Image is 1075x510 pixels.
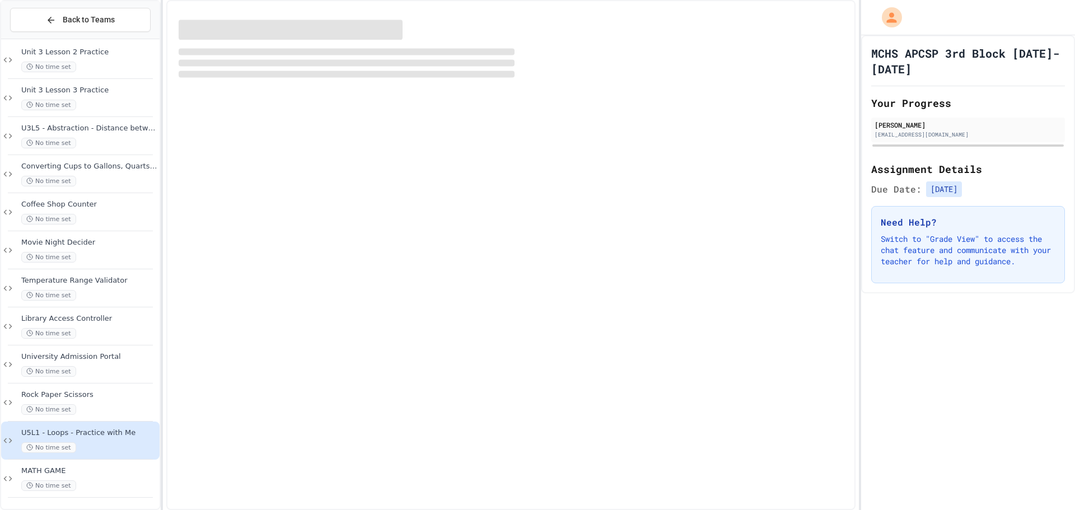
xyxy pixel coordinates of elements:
span: No time set [21,138,76,148]
h2: Assignment Details [871,161,1065,177]
span: No time set [21,404,76,415]
span: [DATE] [926,181,962,197]
span: U3L5 - Abstraction - Distance between two points [21,124,157,133]
span: Movie Night Decider [21,238,157,247]
span: Due Date: [871,183,922,196]
span: Library Access Controller [21,314,157,324]
span: MATH GAME [21,466,157,476]
span: No time set [21,328,76,339]
span: Back to Teams [63,14,115,26]
h3: Need Help? [881,216,1055,229]
h1: MCHS APCSP 3rd Block [DATE]-[DATE] [871,45,1065,77]
span: No time set [21,442,76,453]
p: Switch to "Grade View" to access the chat feature and communicate with your teacher for help and ... [881,233,1055,267]
span: No time set [21,290,76,301]
span: No time set [21,252,76,263]
div: [PERSON_NAME] [875,120,1062,130]
span: No time set [21,176,76,186]
span: Temperature Range Validator [21,276,157,286]
span: Converting Cups to Gallons, Quarts, Pints, and Cups [21,162,157,171]
button: Back to Teams [10,8,151,32]
span: U5L1 - Loops - Practice with Me [21,428,157,438]
span: Rock Paper Scissors [21,390,157,400]
span: No time set [21,480,76,491]
span: University Admission Portal [21,352,157,362]
div: [EMAIL_ADDRESS][DOMAIN_NAME] [875,130,1062,139]
span: No time set [21,62,76,72]
span: Coffee Shop Counter [21,200,157,209]
span: Unit 3 Lesson 3 Practice [21,86,157,95]
span: Unit 3 Lesson 2 Practice [21,48,157,57]
h2: Your Progress [871,95,1065,111]
div: My Account [870,4,905,30]
span: No time set [21,366,76,377]
span: No time set [21,100,76,110]
span: No time set [21,214,76,224]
